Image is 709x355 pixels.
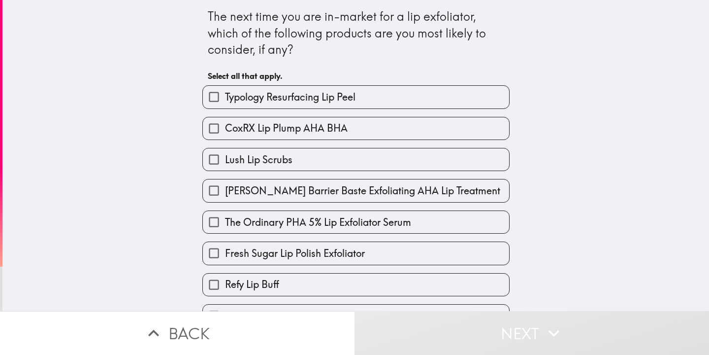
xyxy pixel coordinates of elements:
button: CoxRX Lip Plump AHA BHA [203,117,509,140]
button: Refy Lip Buff [203,274,509,296]
span: The Ordinary PHA 5% Lip Exfoliator Serum [225,215,411,229]
div: The next time you are in-market for a lip exfoliator, which of the following products are you mos... [208,8,504,58]
span: [PERSON_NAME] Barrier Baste Exfoliating AHA Lip Treatment [225,184,500,198]
button: Lush Lip Scrubs [203,148,509,171]
span: Typology Resurfacing Lip Peel [225,90,355,104]
button: Next [354,311,709,355]
button: I would not consider any of these lip exfoliators [203,305,509,327]
button: The Ordinary PHA 5% Lip Exfoliator Serum [203,211,509,233]
span: Lush Lip Scrubs [225,153,292,167]
span: Fresh Sugar Lip Polish Exfoliator [225,247,365,260]
button: Fresh Sugar Lip Polish Exfoliator [203,242,509,264]
span: Refy Lip Buff [225,278,279,291]
span: CoxRX Lip Plump AHA BHA [225,121,348,135]
h6: Select all that apply. [208,71,504,81]
button: Typology Resurfacing Lip Peel [203,86,509,108]
span: I would not consider any of these lip exfoliators [225,309,431,323]
button: [PERSON_NAME] Barrier Baste Exfoliating AHA Lip Treatment [203,179,509,202]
